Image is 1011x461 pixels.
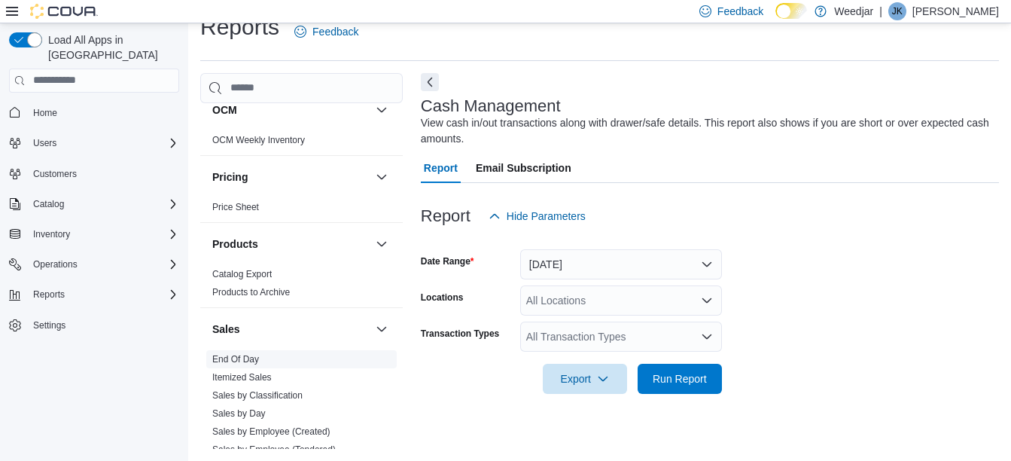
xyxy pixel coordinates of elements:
[212,322,370,337] button: Sales
[33,137,56,149] span: Users
[27,195,179,213] span: Catalog
[33,168,77,180] span: Customers
[717,4,763,19] span: Feedback
[421,115,991,147] div: View cash in/out transactions along with drawer/safe details. This report also shows if you are s...
[27,316,179,334] span: Settings
[212,134,305,146] span: OCM Weekly Inventory
[212,269,272,279] a: Catalog Export
[483,201,592,231] button: Hide Parameters
[212,408,266,419] a: Sales by Day
[288,17,364,47] a: Feedback
[212,286,290,298] span: Products to Archive
[33,228,70,240] span: Inventory
[200,198,403,222] div: Pricing
[3,194,185,215] button: Catalog
[27,225,179,243] span: Inventory
[33,107,57,119] span: Home
[27,164,179,183] span: Customers
[212,169,248,185] h3: Pricing
[27,225,76,243] button: Inventory
[888,2,906,20] div: Jeff Kotzen
[212,322,240,337] h3: Sales
[212,444,336,455] a: Sales by Employee (Tendered)
[373,101,391,119] button: OCM
[27,255,179,273] span: Operations
[27,134,179,152] span: Users
[212,287,290,298] a: Products to Archive
[212,444,336,456] span: Sales by Employee (Tendered)
[212,389,303,401] span: Sales by Classification
[27,104,63,122] a: Home
[212,201,259,213] span: Price Sheet
[638,364,722,394] button: Run Report
[775,3,807,19] input: Dark Mode
[33,289,65,301] span: Reports
[520,249,722,279] button: [DATE]
[421,73,439,91] button: Next
[701,331,713,343] button: Open list of options
[212,390,303,401] a: Sales by Classification
[27,134,62,152] button: Users
[879,2,882,20] p: |
[212,202,259,212] a: Price Sheet
[3,284,185,305] button: Reports
[653,371,707,386] span: Run Report
[912,2,999,20] p: [PERSON_NAME]
[421,292,464,304] label: Locations
[421,97,561,115] h3: Cash Management
[27,285,71,304] button: Reports
[200,12,279,42] h1: Reports
[27,316,72,334] a: Settings
[3,314,185,336] button: Settings
[3,163,185,185] button: Customers
[212,426,330,438] span: Sales by Employee (Created)
[892,2,903,20] span: JK
[212,169,370,185] button: Pricing
[373,235,391,253] button: Products
[200,131,403,155] div: OCM
[3,254,185,275] button: Operations
[552,364,618,394] span: Export
[373,320,391,338] button: Sales
[27,285,179,304] span: Reports
[476,153,571,183] span: Email Subscription
[33,198,64,210] span: Catalog
[212,268,272,280] span: Catalog Export
[9,96,179,376] nav: Complex example
[421,328,499,340] label: Transaction Types
[212,237,370,252] button: Products
[424,153,458,183] span: Report
[212,426,330,437] a: Sales by Employee (Created)
[3,102,185,124] button: Home
[312,24,358,39] span: Feedback
[27,195,70,213] button: Catalog
[373,168,391,186] button: Pricing
[212,237,258,252] h3: Products
[212,353,259,365] span: End Of Day
[42,32,179,63] span: Load All Apps in [GEOGRAPHIC_DATA]
[200,265,403,307] div: Products
[507,209,586,224] span: Hide Parameters
[421,255,474,267] label: Date Range
[27,165,83,183] a: Customers
[27,255,84,273] button: Operations
[421,207,470,225] h3: Report
[30,4,98,19] img: Cova
[3,224,185,245] button: Inventory
[775,19,776,20] span: Dark Mode
[212,135,305,145] a: OCM Weekly Inventory
[212,354,259,365] a: End Of Day
[3,133,185,154] button: Users
[212,102,370,118] button: OCM
[212,408,266,420] span: Sales by Day
[212,102,237,118] h3: OCM
[834,2,873,20] p: Weedjar
[212,372,272,383] a: Itemized Sales
[33,258,78,270] span: Operations
[701,295,713,307] button: Open list of options
[212,371,272,383] span: Itemized Sales
[543,364,627,394] button: Export
[33,319,65,331] span: Settings
[27,103,179,122] span: Home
